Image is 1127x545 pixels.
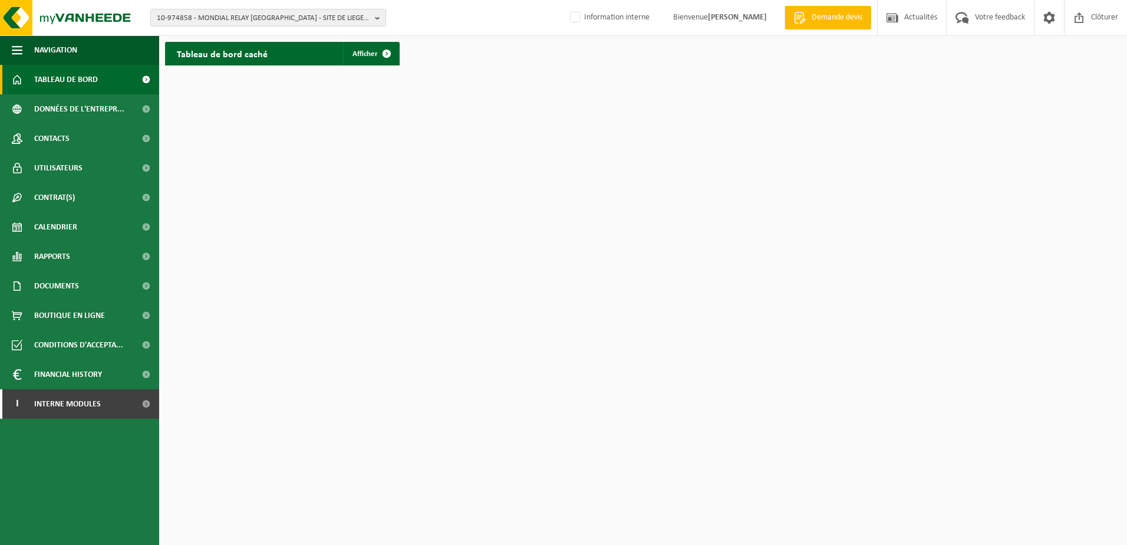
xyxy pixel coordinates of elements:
[568,9,650,27] label: Information interne
[34,153,83,183] span: Utilisateurs
[34,94,124,124] span: Données de l'entrepr...
[34,242,70,271] span: Rapports
[34,330,123,360] span: Conditions d'accepta...
[34,212,77,242] span: Calendrier
[34,389,101,419] span: Interne modules
[165,42,279,65] h2: Tableau de bord caché
[34,65,98,94] span: Tableau de bord
[34,360,102,389] span: Financial History
[708,13,767,22] strong: [PERSON_NAME]
[34,271,79,301] span: Documents
[34,301,105,330] span: Boutique en ligne
[34,183,75,212] span: Contrat(s)
[785,6,871,29] a: Demande devis
[343,42,398,65] a: Afficher
[150,9,386,27] button: 10-974858 - MONDIAL RELAY [GEOGRAPHIC_DATA] - SITE DE LIEGE [STREET_ADDRESS]
[809,12,865,24] span: Demande devis
[352,50,378,58] span: Afficher
[34,124,70,153] span: Contacts
[12,389,22,419] span: I
[157,9,370,27] span: 10-974858 - MONDIAL RELAY [GEOGRAPHIC_DATA] - SITE DE LIEGE [STREET_ADDRESS]
[34,35,77,65] span: Navigation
